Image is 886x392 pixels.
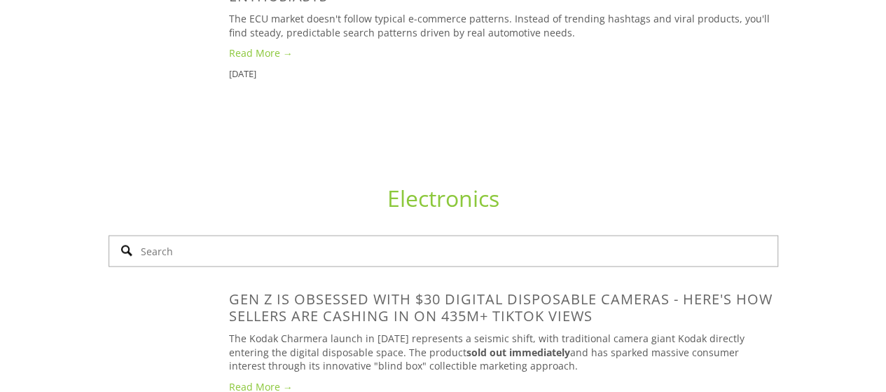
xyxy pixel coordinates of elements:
[466,346,570,359] strong: sold out immediately
[229,67,256,80] time: [DATE]
[109,236,778,267] input: Search
[229,12,778,39] p: The ECU market doesn't follow typical e-commerce patterns. Instead of trending hashtags and viral...
[387,183,499,213] a: Electronics
[229,332,778,373] p: The Kodak Charmera launch in [DATE] represents a seismic shift, with traditional camera giant Kod...
[229,290,773,325] a: Gen Z Is Obsessed With $30 Digital Disposable Cameras - Here's How Sellers Are Cashing In on 435M...
[229,46,778,60] a: Read More →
